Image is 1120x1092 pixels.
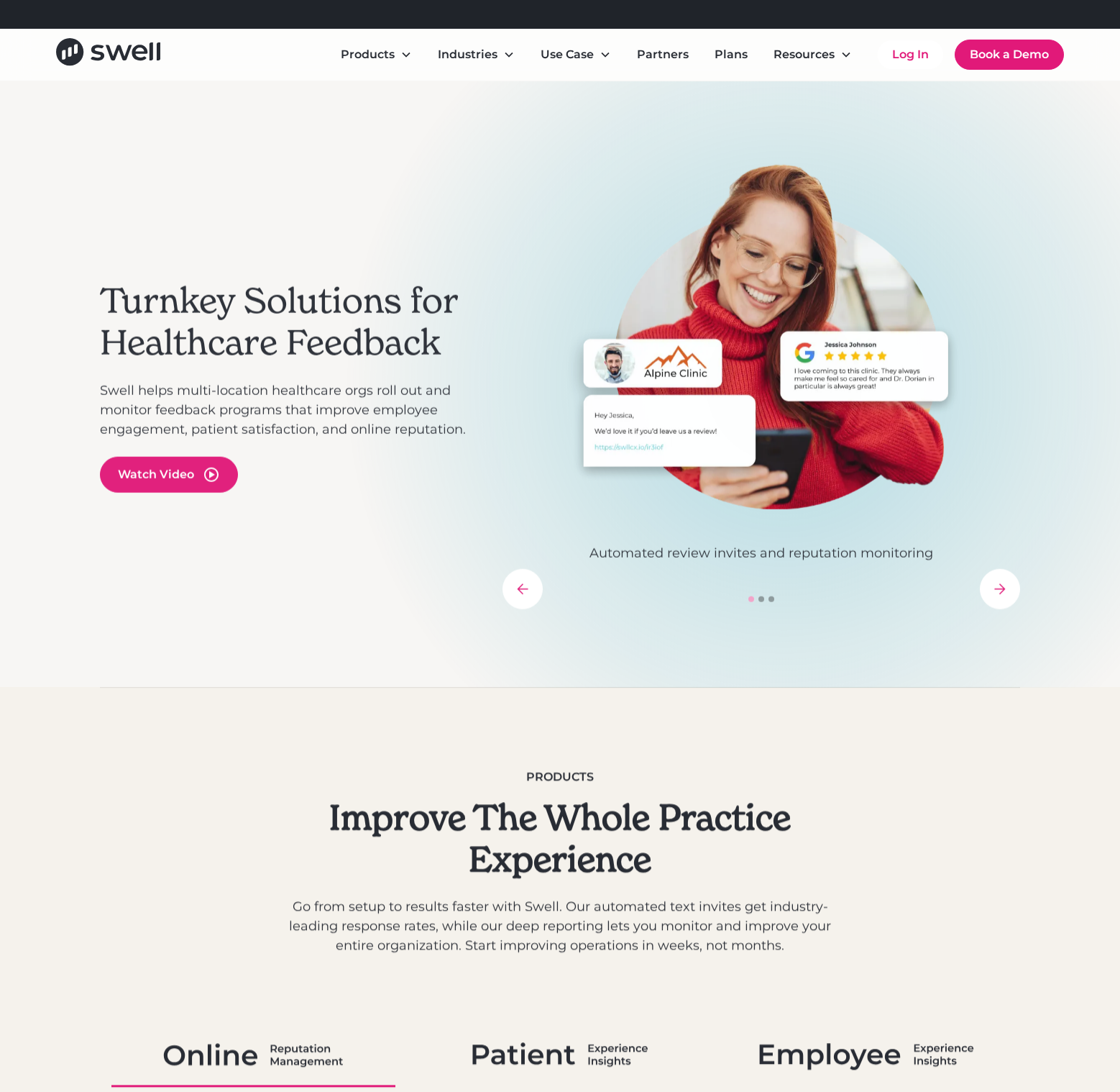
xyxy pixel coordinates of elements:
a: Log In [878,40,943,69]
a: Partners [625,40,700,69]
p: Automated review invites and reputation monitoring [502,544,1020,563]
div: Industries [438,46,497,63]
div: previous slide [502,569,543,609]
a: home [56,38,160,70]
a: Book a Demo [955,40,1064,70]
h2: Improve The Whole Practice Experience [284,797,836,880]
div: Industries [426,40,526,69]
div: carousel [502,164,1020,609]
div: Watch Video [118,465,194,483]
div: 1 of 3 [502,164,1020,563]
div: next slide [980,569,1020,609]
div: Show slide 3 of 3 [768,596,774,602]
div: Products [329,40,423,69]
a: open lightbox [100,456,238,492]
div: Use Case [541,46,594,63]
div: Resources [774,46,835,63]
div: Show slide 2 of 3 [758,596,764,602]
p: Swell helps multi-location healthcare orgs roll out and monitor feedback programs that improve em... [100,381,488,439]
div: Show slide 1 of 3 [748,596,754,602]
div: Resources [762,40,863,69]
p: Go from setup to results faster with Swell. Our automated text invites get industry-leading respo... [284,898,836,956]
div: Products [284,768,836,786]
a: Plans [703,40,759,69]
div: Products [341,46,395,63]
h2: Turnkey Solutions for Healthcare Feedback [100,281,488,363]
div: Use Case [529,40,623,69]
